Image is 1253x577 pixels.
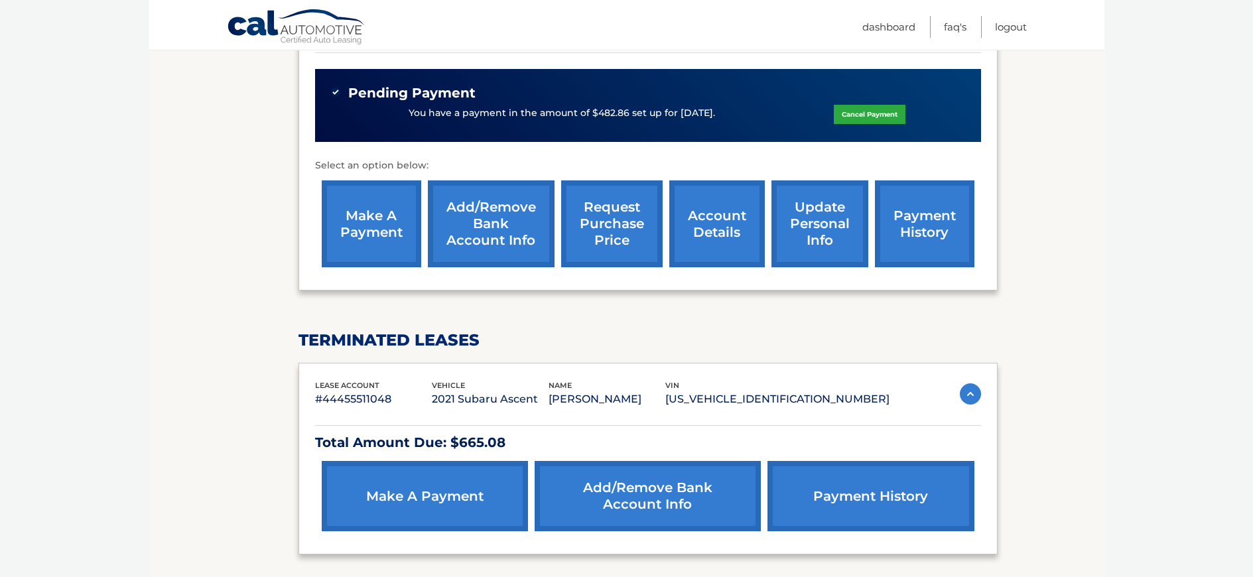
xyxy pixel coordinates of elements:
[227,9,366,47] a: Cal Automotive
[875,180,974,267] a: payment history
[669,180,765,267] a: account details
[331,88,340,97] img: check-green.svg
[535,461,761,531] a: Add/Remove bank account info
[322,180,421,267] a: make a payment
[348,85,476,101] span: Pending Payment
[428,180,555,267] a: Add/Remove bank account info
[549,381,572,390] span: name
[315,431,981,454] p: Total Amount Due: $665.08
[665,381,679,390] span: vin
[432,381,465,390] span: vehicle
[995,16,1027,38] a: Logout
[315,390,432,409] p: #44455511048
[771,180,868,267] a: update personal info
[862,16,915,38] a: Dashboard
[561,180,663,267] a: request purchase price
[432,390,549,409] p: 2021 Subaru Ascent
[665,390,890,409] p: [US_VEHICLE_IDENTIFICATION_NUMBER]
[960,383,981,405] img: accordion-active.svg
[315,381,379,390] span: lease account
[944,16,966,38] a: FAQ's
[549,390,665,409] p: [PERSON_NAME]
[834,105,905,124] a: Cancel Payment
[315,158,981,174] p: Select an option below:
[409,106,715,121] p: You have a payment in the amount of $482.86 set up for [DATE].
[767,461,974,531] a: payment history
[322,461,528,531] a: make a payment
[298,330,998,350] h2: terminated leases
